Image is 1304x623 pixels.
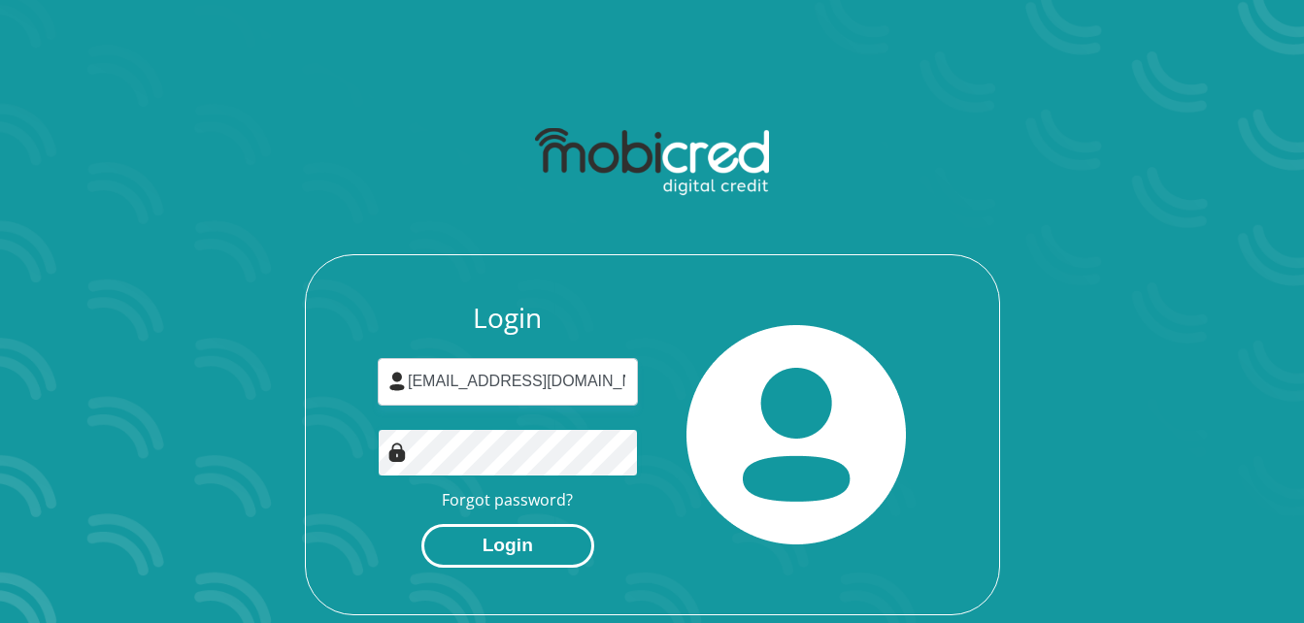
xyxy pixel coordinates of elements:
[378,358,638,406] input: Username
[442,489,573,510] a: Forgot password?
[421,524,594,568] button: Login
[387,372,407,391] img: user-icon image
[387,443,407,462] img: Image
[535,128,769,196] img: mobicred logo
[378,302,638,335] h3: Login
